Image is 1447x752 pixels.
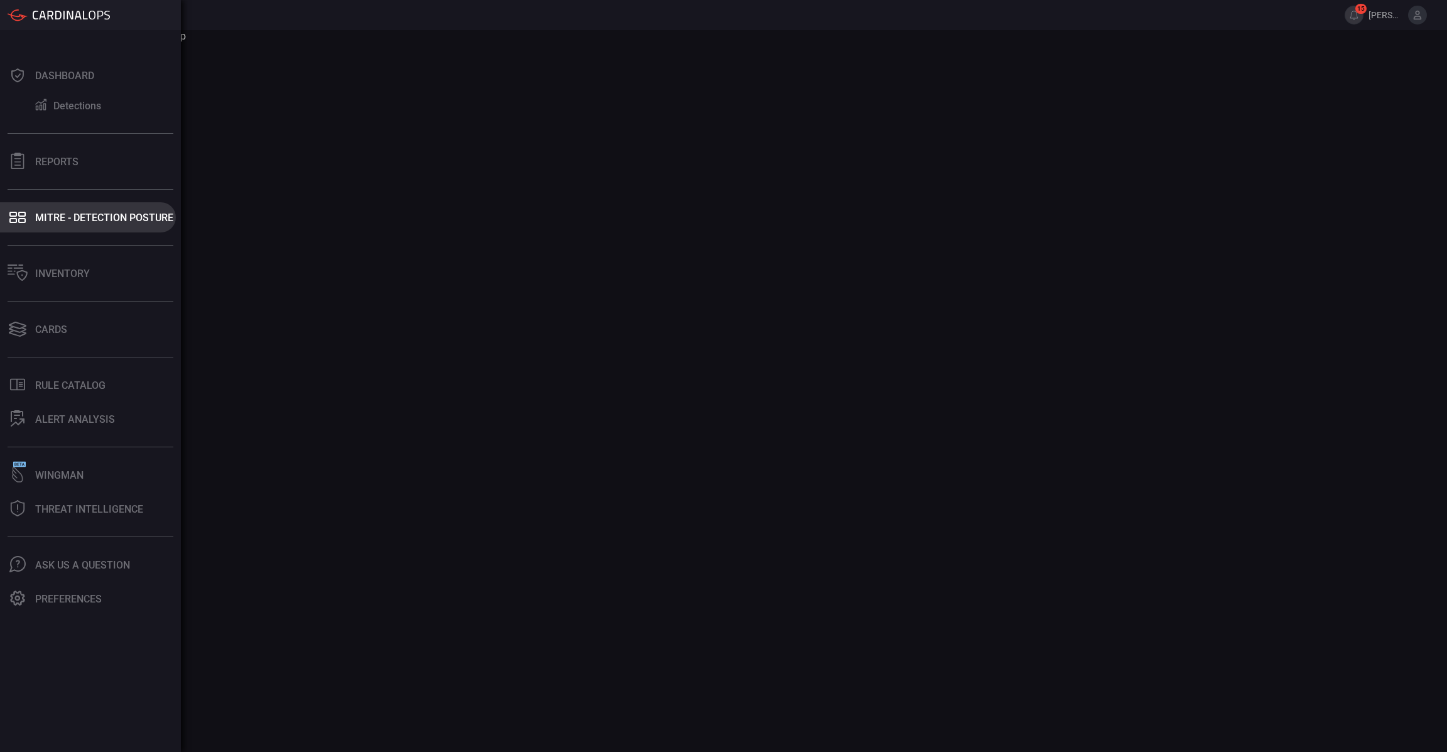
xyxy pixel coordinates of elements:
[1368,10,1403,20] span: [PERSON_NAME].[PERSON_NAME]
[35,413,115,425] div: ALERT ANALYSIS
[35,212,173,224] div: MITRE - Detection Posture
[35,156,79,168] div: Reports
[35,324,67,335] div: Cards
[35,268,90,280] div: Inventory
[35,593,102,605] div: Preferences
[35,469,84,481] div: Wingman
[35,70,94,82] div: Dashboard
[35,379,106,391] div: Rule Catalog
[1355,4,1367,14] span: 15
[53,100,101,112] div: Detections
[1345,6,1363,25] button: 15
[35,503,143,515] div: Threat Intelligence
[35,559,130,571] div: Ask Us A Question
[35,30,1447,42] div: Error loading MITRE ATT&CK map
